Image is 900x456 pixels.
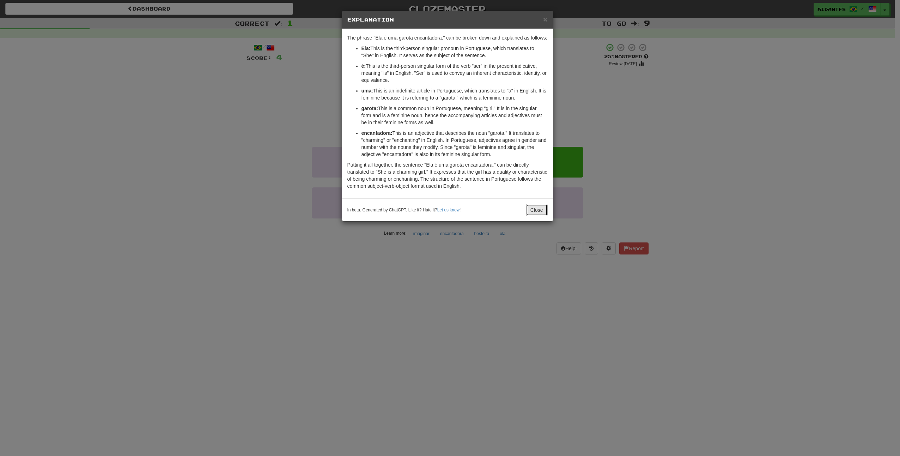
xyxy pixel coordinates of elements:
[437,208,460,212] a: Let us know
[347,34,548,41] p: The phrase "Ela é uma garota encantadora." can be broken down and explained as follows:
[347,16,548,23] h5: Explanation
[361,88,373,94] strong: uma:
[543,15,547,23] span: ×
[543,16,547,23] button: Close
[361,87,548,101] p: This is an indefinite article in Portuguese, which translates to "a" in English. It is feminine b...
[361,62,548,84] p: This is the third-person singular form of the verb "ser" in the present indicative, meaning "is" ...
[347,161,548,190] p: Putting it all together, the sentence "Ela é uma garota encantadora." can be directly translated ...
[361,130,548,158] p: This is an adjective that describes the noun "garota." It translates to "charming" or "enchanting...
[526,204,548,216] button: Close
[361,63,366,69] strong: é:
[361,106,378,111] strong: garota:
[361,45,548,59] p: This is the third-person singular pronoun in Portuguese, which translates to "She" in English. It...
[361,130,393,136] strong: encantadora:
[347,207,461,213] small: In beta. Generated by ChatGPT. Like it? Hate it? !
[361,105,548,126] p: This is a common noun in Portuguese, meaning "girl." It is in the singular form and is a feminine...
[361,46,371,51] strong: Ela:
